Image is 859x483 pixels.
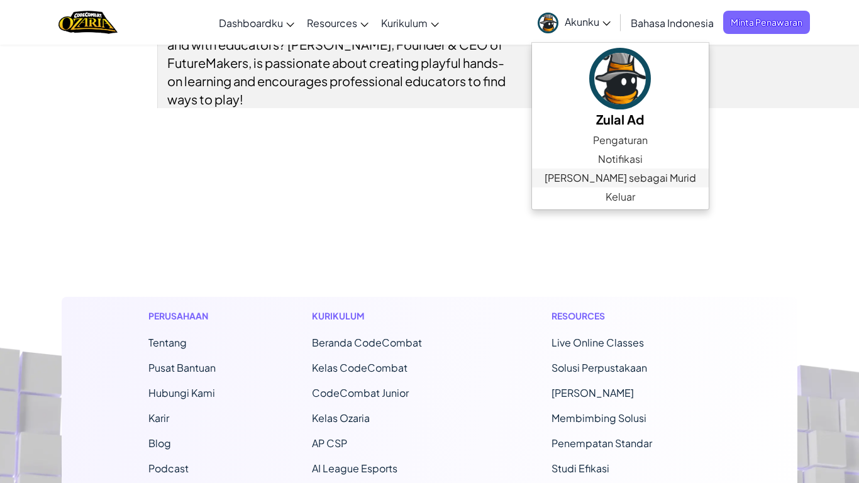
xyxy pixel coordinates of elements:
a: Blog [148,436,171,450]
a: Live Online Classes [551,336,644,349]
a: Zulal Ad [532,46,709,131]
img: avatar [589,48,651,109]
span: Akunku [565,15,611,28]
a: Solusi Perpustakaan [551,361,647,374]
a: Minta Penawaran [723,11,810,34]
h1: Resources [551,309,711,323]
span: Hubungi Kami [148,386,215,399]
a: Karir [148,411,169,425]
div: Why is it important to make time for play, both with students and with educators? [PERSON_NAME], ... [167,11,516,108]
a: Notifikasi [532,150,709,169]
a: Kelas CodeCombat [312,361,407,374]
h1: Kurikulum [312,309,455,323]
a: Pusat Bantuan [148,361,216,374]
a: Podcast [148,462,189,475]
h5: Zulal Ad [545,109,696,129]
a: [PERSON_NAME] [551,386,634,399]
span: Notifikasi [598,152,643,167]
a: Membimbing Solusi [551,411,646,425]
a: CodeCombat Junior [312,386,409,399]
span: Dashboardku [219,16,283,30]
span: Bahasa Indonesia [631,16,714,30]
a: Akunku [531,3,617,42]
img: Home [58,9,117,35]
span: Resources [307,16,357,30]
a: Bahasa Indonesia [624,6,720,40]
h1: Perusahaan [148,309,216,323]
a: Resources [301,6,375,40]
a: Kelas Ozaria [312,411,370,425]
a: AP CSP [312,436,347,450]
a: Keluar [532,187,709,206]
a: Studi Efikasi [551,462,609,475]
a: AI League Esports [312,462,397,475]
a: Ozaria by CodeCombat logo [58,9,117,35]
a: Kurikulum [375,6,445,40]
span: Kurikulum [381,16,428,30]
a: Tentang [148,336,187,349]
img: avatar [538,13,558,33]
a: Penempatan Standar [551,436,652,450]
a: Pengaturan [532,131,709,150]
a: [PERSON_NAME] sebagai Murid [532,169,709,187]
span: Beranda CodeCombat [312,336,422,349]
a: Dashboardku [213,6,301,40]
